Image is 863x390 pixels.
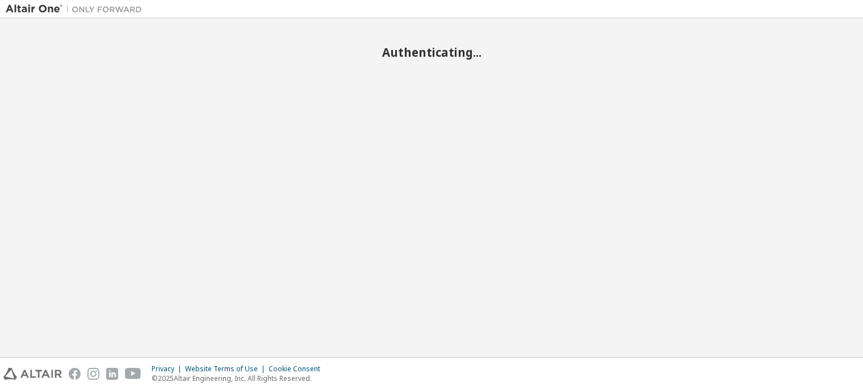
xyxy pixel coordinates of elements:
[106,368,118,380] img: linkedin.svg
[269,364,327,374] div: Cookie Consent
[87,368,99,380] img: instagram.svg
[125,368,141,380] img: youtube.svg
[6,3,148,15] img: Altair One
[6,45,857,60] h2: Authenticating...
[3,368,62,380] img: altair_logo.svg
[69,368,81,380] img: facebook.svg
[152,374,327,383] p: © 2025 Altair Engineering, Inc. All Rights Reserved.
[152,364,185,374] div: Privacy
[185,364,269,374] div: Website Terms of Use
